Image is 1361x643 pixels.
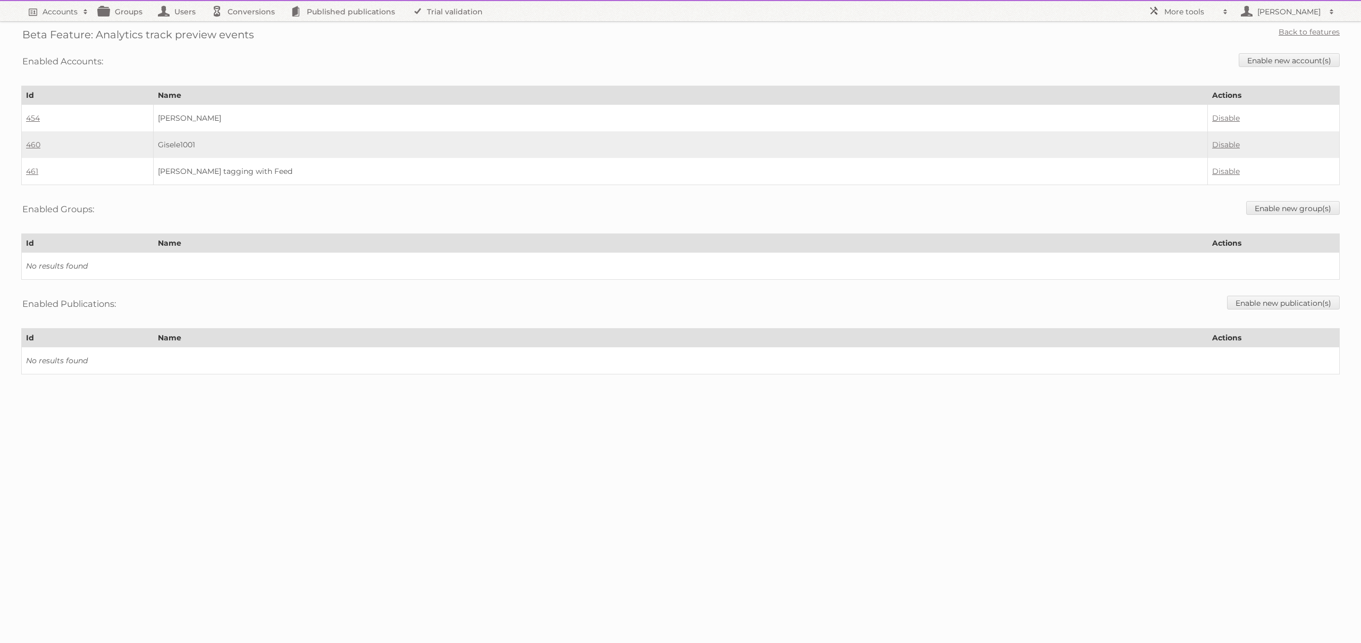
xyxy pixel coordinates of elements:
[22,234,154,253] th: Id
[1246,201,1340,215] a: Enable new group(s)
[206,1,285,21] a: Conversions
[1255,6,1324,17] h2: [PERSON_NAME]
[285,1,406,21] a: Published publications
[1164,6,1217,17] h2: More tools
[43,6,78,17] h2: Accounts
[153,86,1207,105] th: Name
[26,140,40,149] a: 460
[1208,329,1340,347] th: Actions
[153,158,1207,185] td: [PERSON_NAME] tagging with Feed
[26,113,40,123] a: 454
[153,234,1207,253] th: Name
[26,356,88,365] i: No results found
[153,329,1207,347] th: Name
[1212,113,1240,123] a: Disable
[153,131,1207,158] td: Gisele1001
[1143,1,1233,21] a: More tools
[26,166,38,176] a: 461
[26,261,88,271] i: No results found
[1212,166,1240,176] a: Disable
[1233,1,1340,21] a: [PERSON_NAME]
[153,105,1207,132] td: [PERSON_NAME]
[406,1,493,21] a: Trial validation
[21,1,94,21] a: Accounts
[22,27,254,43] h2: Beta Feature: Analytics track preview events
[22,53,103,69] h3: Enabled Accounts:
[1279,27,1340,37] a: Back to features
[1208,86,1340,105] th: Actions
[94,1,153,21] a: Groups
[1212,140,1240,149] a: Disable
[1227,296,1340,310] a: Enable new publication(s)
[22,86,154,105] th: Id
[153,1,206,21] a: Users
[1239,53,1340,67] a: Enable new account(s)
[1208,234,1340,253] th: Actions
[22,329,154,347] th: Id
[22,201,94,217] h3: Enabled Groups:
[22,296,116,312] h3: Enabled Publications:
